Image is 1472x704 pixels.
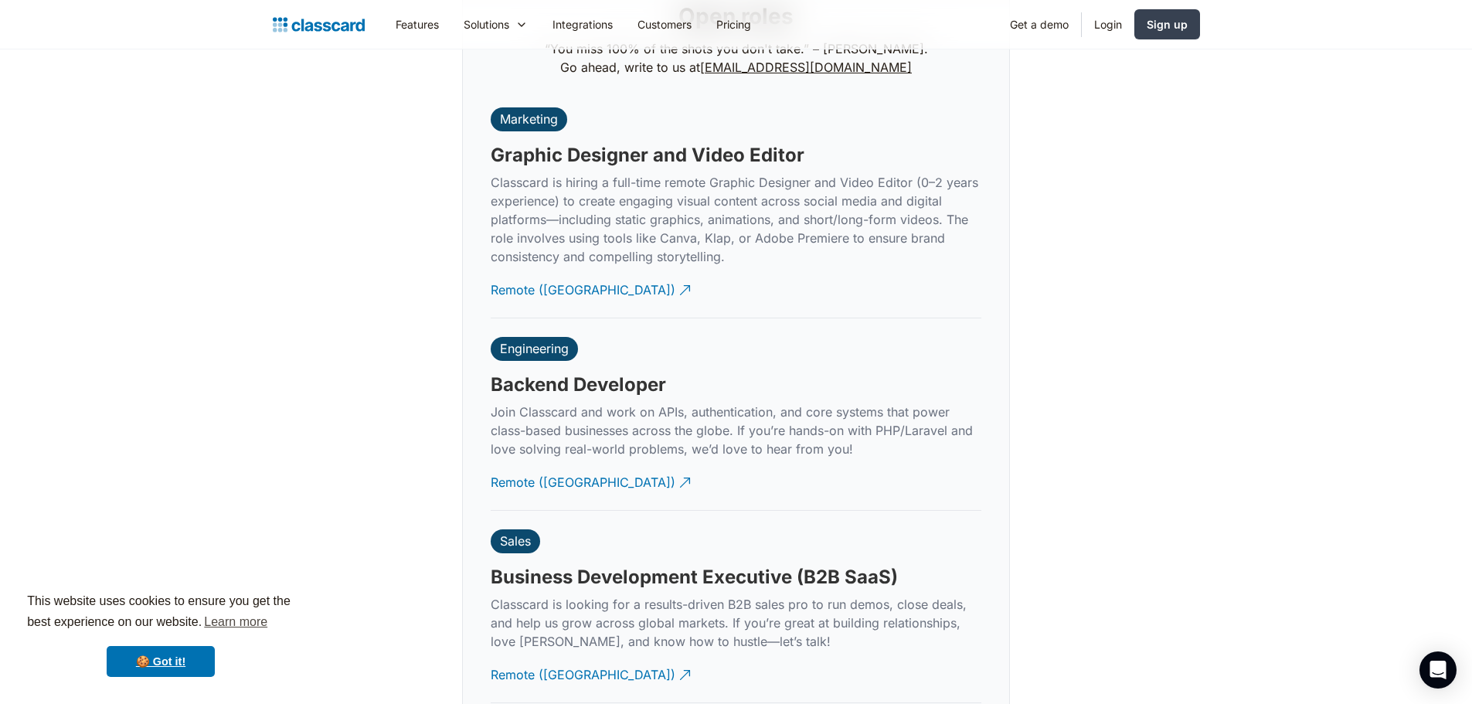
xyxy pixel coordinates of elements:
[107,646,215,677] a: dismiss cookie message
[491,403,981,458] p: Join Classcard and work on APIs, authentication, and core systems that power class-based business...
[545,39,928,77] p: “You miss 100% of the shots you don't take.” – [PERSON_NAME]. Go ahead, write to us at
[491,566,898,589] h3: Business Development Executive (B2B SaaS)
[491,461,693,504] a: Remote ([GEOGRAPHIC_DATA])
[383,7,451,42] a: Features
[998,7,1081,42] a: Get a demo
[540,7,625,42] a: Integrations
[12,577,309,692] div: cookieconsent
[273,14,365,36] a: home
[202,610,270,634] a: learn more about cookies
[1134,9,1200,39] a: Sign up
[500,341,569,356] div: Engineering
[491,173,981,266] p: Classcard is hiring a full-time remote Graphic Designer and Video Editor (0–2 years experience) t...
[491,269,693,311] a: Remote ([GEOGRAPHIC_DATA])
[625,7,704,42] a: Customers
[1147,16,1188,32] div: Sign up
[500,111,558,127] div: Marketing
[700,60,912,75] a: [EMAIL_ADDRESS][DOMAIN_NAME]
[1419,651,1457,689] div: Open Intercom Messenger
[1082,7,1134,42] a: Login
[500,533,531,549] div: Sales
[491,373,666,396] h3: Backend Developer
[491,654,693,696] a: Remote ([GEOGRAPHIC_DATA])
[491,269,675,299] div: Remote ([GEOGRAPHIC_DATA])
[491,595,981,651] p: Classcard is looking for a results-driven B2B sales pro to run demos, close deals, and help us gr...
[491,461,675,491] div: Remote ([GEOGRAPHIC_DATA])
[491,654,675,684] div: Remote ([GEOGRAPHIC_DATA])
[451,7,540,42] div: Solutions
[27,592,294,634] span: This website uses cookies to ensure you get the best experience on our website.
[491,144,804,167] h3: Graphic Designer and Video Editor
[464,16,509,32] div: Solutions
[704,7,763,42] a: Pricing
